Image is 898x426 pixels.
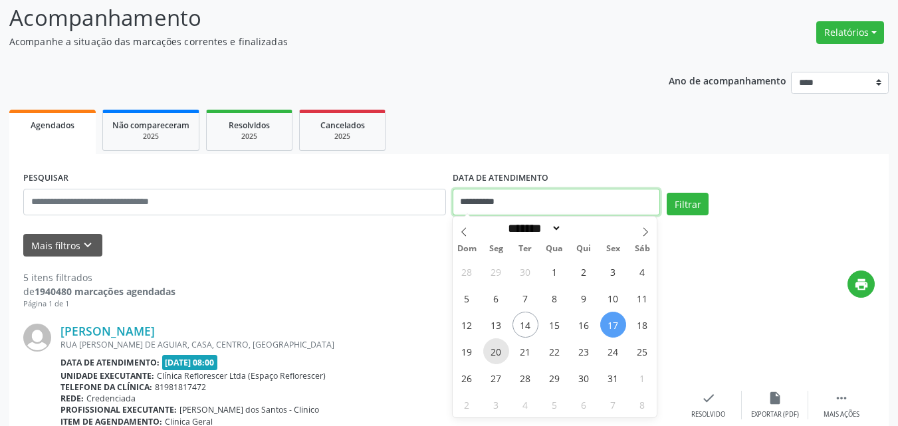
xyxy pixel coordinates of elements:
span: Outubro 27, 2025 [483,365,509,391]
span: Setembro 30, 2025 [512,259,538,284]
span: Novembro 3, 2025 [483,391,509,417]
span: Outubro 19, 2025 [454,338,480,364]
div: Página 1 de 1 [23,298,175,310]
span: Qua [540,245,569,253]
span: Outubro 11, 2025 [629,285,655,311]
span: Ter [510,245,540,253]
span: Novembro 6, 2025 [571,391,597,417]
label: PESQUISAR [23,168,68,189]
div: 5 itens filtrados [23,270,175,284]
span: Setembro 29, 2025 [483,259,509,284]
button: print [847,270,875,298]
span: Outubro 25, 2025 [629,338,655,364]
b: Profissional executante: [60,404,177,415]
strong: 1940480 marcações agendadas [35,285,175,298]
span: Outubro 30, 2025 [571,365,597,391]
p: Acompanhe a situação das marcações correntes e finalizadas [9,35,625,49]
span: Outubro 29, 2025 [542,365,568,391]
button: Relatórios [816,21,884,44]
span: Outubro 8, 2025 [542,285,568,311]
div: 2025 [309,132,376,142]
i: print [854,277,869,292]
b: Rede: [60,393,84,404]
span: Qui [569,245,598,253]
b: Telefone da clínica: [60,381,152,393]
span: Outubro 31, 2025 [600,365,626,391]
input: Year [562,221,606,235]
button: Filtrar [667,193,709,215]
label: DATA DE ATENDIMENTO [453,168,548,189]
span: Credenciada [86,393,136,404]
span: Não compareceram [112,120,189,131]
span: Outubro 6, 2025 [483,285,509,311]
span: Dom [453,245,482,253]
div: RUA [PERSON_NAME] DE AGUIAR, CASA, CENTRO, [GEOGRAPHIC_DATA] [60,339,675,350]
span: Outubro 18, 2025 [629,312,655,338]
span: Outubro 23, 2025 [571,338,597,364]
span: Clínica Reflorescer Ltda (Espaço Reflorescer) [157,370,326,381]
span: Outubro 24, 2025 [600,338,626,364]
span: Outubro 7, 2025 [512,285,538,311]
span: Outubro 10, 2025 [600,285,626,311]
span: [PERSON_NAME] dos Santos - Clinico [179,404,319,415]
span: Outubro 26, 2025 [454,365,480,391]
b: Data de atendimento: [60,357,160,368]
i: keyboard_arrow_down [80,238,95,253]
div: 2025 [216,132,282,142]
span: Novembro 5, 2025 [542,391,568,417]
p: Ano de acompanhamento [669,72,786,88]
div: Mais ações [824,410,859,419]
span: Outubro 9, 2025 [571,285,597,311]
span: Seg [481,245,510,253]
span: Outubro 1, 2025 [542,259,568,284]
span: Outubro 15, 2025 [542,312,568,338]
span: Outubro 3, 2025 [600,259,626,284]
button: Mais filtroskeyboard_arrow_down [23,234,102,257]
span: Outubro 28, 2025 [512,365,538,391]
i:  [834,391,849,405]
div: Exportar (PDF) [751,410,799,419]
div: Resolvido [691,410,725,419]
span: Outubro 4, 2025 [629,259,655,284]
div: de [23,284,175,298]
span: Outubro 17, 2025 [600,312,626,338]
span: 81981817472 [155,381,206,393]
span: Outubro 20, 2025 [483,338,509,364]
span: [DATE] 08:00 [162,355,218,370]
span: Outubro 21, 2025 [512,338,538,364]
span: Outubro 14, 2025 [512,312,538,338]
span: Outubro 2, 2025 [571,259,597,284]
span: Novembro 4, 2025 [512,391,538,417]
select: Month [504,221,562,235]
span: Novembro 2, 2025 [454,391,480,417]
span: Resolvidos [229,120,270,131]
span: Novembro 8, 2025 [629,391,655,417]
b: Unidade executante: [60,370,154,381]
span: Novembro 7, 2025 [600,391,626,417]
span: Novembro 1, 2025 [629,365,655,391]
a: [PERSON_NAME] [60,324,155,338]
span: Agendados [31,120,74,131]
span: Outubro 12, 2025 [454,312,480,338]
span: Sex [598,245,627,253]
i: check [701,391,716,405]
p: Acompanhamento [9,1,625,35]
span: Outubro 22, 2025 [542,338,568,364]
span: Outubro 5, 2025 [454,285,480,311]
span: Sáb [627,245,657,253]
span: Outubro 16, 2025 [571,312,597,338]
span: Setembro 28, 2025 [454,259,480,284]
span: Cancelados [320,120,365,131]
div: 2025 [112,132,189,142]
img: img [23,324,51,352]
i: insert_drive_file [768,391,782,405]
span: Outubro 13, 2025 [483,312,509,338]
